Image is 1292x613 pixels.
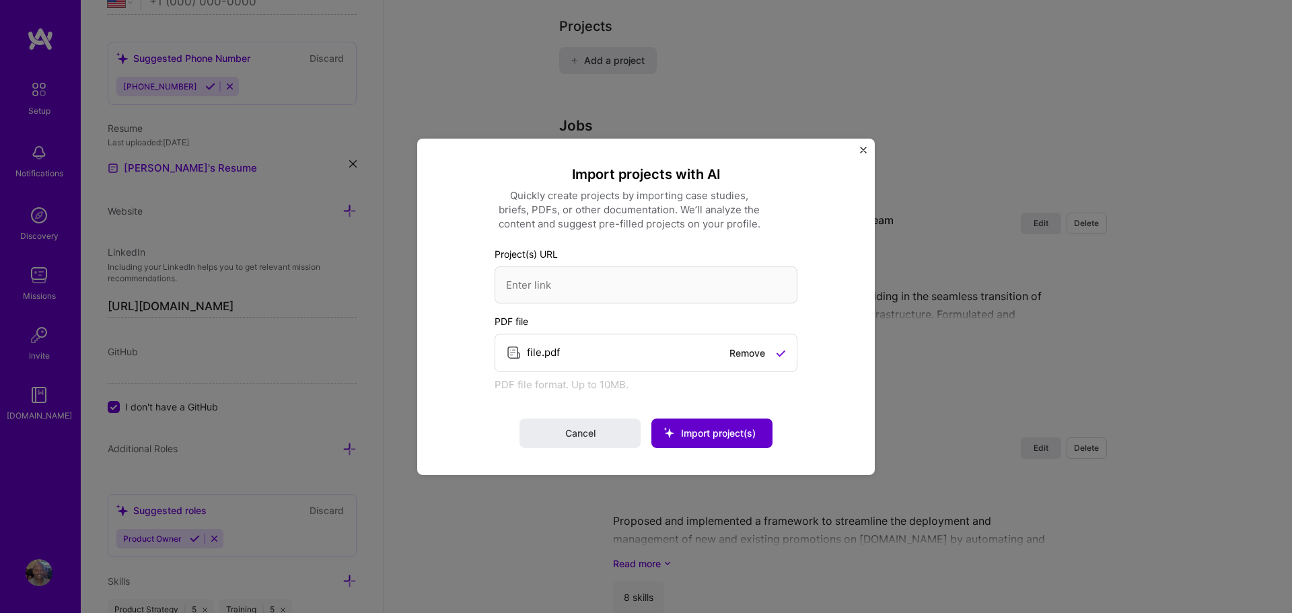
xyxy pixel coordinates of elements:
[495,188,764,230] div: Quickly create projects by importing case studies, briefs, PDFs, or other documentation. We’ll an...
[565,427,596,440] span: Cancel
[519,419,641,448] button: Cancel
[681,427,756,439] span: Import project(s)
[860,146,867,160] button: Close
[495,266,797,303] input: Enter link
[495,377,797,392] div: PDF file format. Up to 10MB.
[506,345,560,360] div: file.pdf
[495,246,797,260] label: Project(s) URL
[651,419,773,448] button: Import project(s)
[495,165,797,182] h1: Import projects with AI
[651,415,686,450] i: icon StarsWhite
[506,345,522,361] i: icon PaperBlack
[495,314,797,328] label: PDF file
[729,347,765,358] a: Remove
[776,349,786,359] i: icon CheckPurple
